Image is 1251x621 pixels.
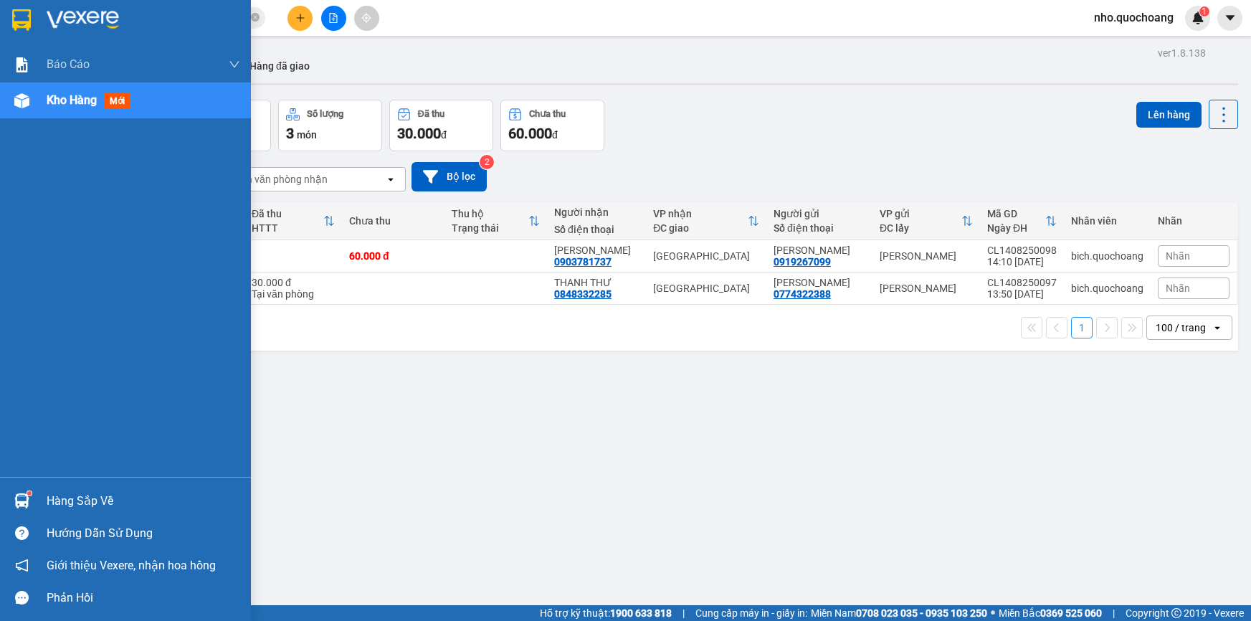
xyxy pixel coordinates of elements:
div: 0919267099 [774,256,831,267]
span: 60.000 [508,125,552,142]
span: 3 [286,125,294,142]
div: bich.quochoang [1071,250,1143,262]
div: ver 1.8.138 [1158,45,1206,61]
div: Phản hồi [47,587,240,609]
div: 13:50 [DATE] [987,288,1057,300]
sup: 1 [27,491,32,496]
div: Số điện thoại [774,222,865,234]
span: Giới thiệu Vexere, nhận hoa hồng [47,556,216,574]
button: caret-down [1217,6,1242,31]
span: plus [295,13,305,23]
div: 30.000 đ [252,277,335,288]
span: Miền Nam [811,605,987,621]
div: ĐẶNG HOÀNG THỊ [774,277,865,288]
div: Nhân viên [1071,215,1143,227]
div: Chọn văn phòng nhận [229,172,328,186]
div: 0774322388 [774,288,831,300]
sup: 2 [480,155,494,169]
div: 0848332285 [554,288,612,300]
div: Đã thu [252,208,323,219]
button: Hàng đã giao [238,49,321,83]
span: Hỗ trợ kỹ thuật: [540,605,672,621]
span: message [15,591,29,605]
img: solution-icon [14,57,29,72]
div: HTTT [252,222,323,234]
th: Toggle SortBy [646,202,766,240]
span: nho.quochoang [1083,9,1185,27]
img: icon-new-feature [1191,11,1204,24]
div: Ngày ĐH [987,222,1045,234]
button: 1 [1071,317,1093,338]
span: món [297,129,317,141]
sup: 1 [1199,6,1209,16]
div: ĐC giao [653,222,748,234]
span: notification [15,559,29,572]
div: 60.000 đ [349,250,437,262]
div: 14:10 [DATE] [987,256,1057,267]
strong: 1900 633 818 [610,607,672,619]
span: aim [361,13,371,23]
div: Mã GD [987,208,1045,219]
button: Lên hàng [1136,102,1202,128]
span: Nhãn [1166,283,1190,294]
div: CL1408250097 [987,277,1057,288]
span: Nhãn [1166,250,1190,262]
span: Kho hàng [47,93,97,107]
span: copyright [1171,608,1181,618]
img: warehouse-icon [14,493,29,508]
span: đ [552,129,558,141]
svg: open [385,174,396,185]
th: Toggle SortBy [244,202,342,240]
span: close-circle [251,11,260,25]
th: Toggle SortBy [980,202,1064,240]
span: Báo cáo [47,55,90,73]
img: warehouse-icon [14,93,29,108]
span: caret-down [1224,11,1237,24]
div: [PERSON_NAME] [880,283,973,294]
div: [PERSON_NAME] [880,250,973,262]
div: VP nhận [653,208,748,219]
div: Đã thu [418,109,444,119]
button: file-add [321,6,346,31]
span: Cung cấp máy in - giấy in: [695,605,807,621]
div: Người nhận [554,207,639,218]
button: aim [354,6,379,31]
span: | [682,605,685,621]
button: Bộ lọc [412,162,487,191]
div: Thu hộ [452,208,528,219]
span: Miền Bắc [999,605,1102,621]
div: Tại văn phòng [252,288,335,300]
span: 1 [1202,6,1207,16]
div: [GEOGRAPHIC_DATA] [653,283,759,294]
div: Chưa thu [529,109,566,119]
div: Hàng sắp về [47,490,240,512]
button: Chưa thu60.000đ [500,100,604,151]
button: Số lượng3món [278,100,382,151]
span: question-circle [15,526,29,540]
img: logo-vxr [12,9,31,31]
div: VP gửi [880,208,961,219]
div: Trạng thái [452,222,528,234]
span: đ [441,129,447,141]
div: 100 / trang [1156,321,1206,335]
strong: 0708 023 035 - 0935 103 250 [856,607,987,619]
button: Đã thu30.000đ [389,100,493,151]
svg: open [1212,322,1223,333]
button: plus [287,6,313,31]
div: THANH THƯ [554,277,639,288]
th: Toggle SortBy [872,202,980,240]
span: file-add [328,13,338,23]
span: | [1113,605,1115,621]
div: YAN [554,245,639,256]
div: Số điện thoại [554,224,639,235]
span: 30.000 [397,125,441,142]
div: Số lượng [307,109,343,119]
span: close-circle [251,13,260,22]
div: Chưa thu [349,215,437,227]
div: CL1408250098 [987,245,1057,256]
div: ĐC lấy [880,222,961,234]
div: Hướng dẫn sử dụng [47,523,240,544]
div: bich.quochoang [1071,283,1143,294]
span: mới [104,93,130,109]
div: Nhãn [1158,215,1229,227]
